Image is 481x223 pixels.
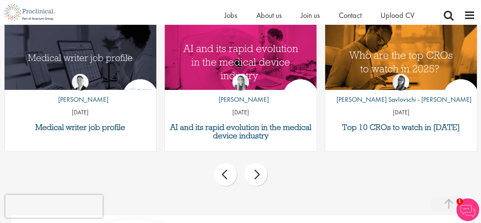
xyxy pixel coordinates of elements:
div: prev [214,163,237,186]
p: [DATE] [165,108,317,117]
p: [DATE] [325,108,477,117]
a: Link to a post [165,22,317,90]
p: [PERSON_NAME] Savlovschi - [PERSON_NAME] [330,95,471,104]
a: George Watson [PERSON_NAME] [52,74,108,108]
a: AI and its rapid evolution in the medical device industry [168,123,313,140]
p: [PERSON_NAME] [213,95,268,104]
a: Hannah Burke [PERSON_NAME] [213,74,268,108]
img: AI and Its Impact on the Medical Device Industry | Proclinical [165,22,317,102]
a: Link to a post [5,22,157,90]
a: Theodora Savlovschi - Wicks [PERSON_NAME] Savlovschi - [PERSON_NAME] [330,74,471,108]
span: 1 [456,198,463,205]
p: [PERSON_NAME] [52,95,108,104]
img: Medical writer job profile [5,22,157,102]
p: [DATE] [5,108,157,117]
iframe: reCAPTCHA [5,195,103,218]
img: Top 10 CROs 2025 | Proclinical [325,22,477,102]
a: About us [256,10,282,20]
img: Chatbot [456,198,479,221]
a: Join us [301,10,320,20]
img: Theodora Savlovschi - Wicks [392,74,409,91]
a: Top 10 CROs to watch in [DATE] [329,123,473,132]
a: Jobs [224,10,237,20]
a: Upload CV [381,10,414,20]
img: George Watson [72,74,89,91]
div: next [244,163,267,186]
a: Medical writer job profile [8,123,153,132]
img: Hannah Burke [232,74,249,91]
a: Contact [339,10,362,20]
a: Link to a post [325,22,477,90]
